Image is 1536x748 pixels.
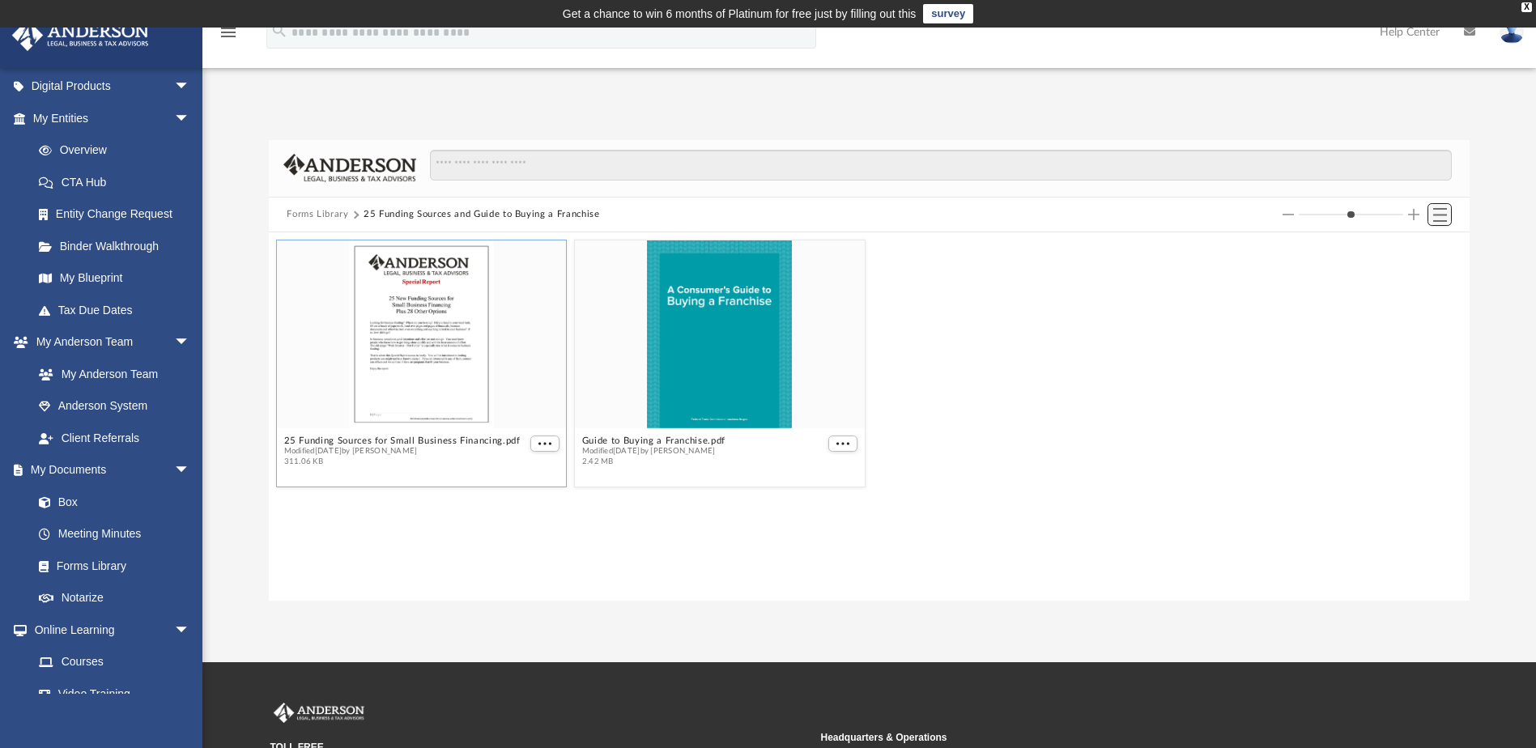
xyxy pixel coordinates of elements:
small: Headquarters & Operations [821,730,1360,745]
a: Forms Library [23,550,198,582]
a: My Entitiesarrow_drop_down [11,102,215,134]
a: Overview [23,134,215,167]
a: Courses [23,646,206,678]
span: arrow_drop_down [174,614,206,647]
span: arrow_drop_down [174,102,206,135]
img: Anderson Advisors Platinum Portal [270,703,368,724]
a: My Anderson Teamarrow_drop_down [11,326,206,359]
button: Increase column size [1408,209,1419,220]
a: menu [219,31,238,42]
input: Search files and folders [430,150,1452,181]
a: Entity Change Request [23,198,215,231]
button: Forms Library [287,207,348,222]
a: Anderson System [23,390,206,423]
div: close [1521,2,1532,12]
a: Meeting Minutes [23,518,206,550]
a: survey [923,4,973,23]
button: More options [829,436,858,453]
span: arrow_drop_down [174,70,206,104]
a: Digital Productsarrow_drop_down [11,70,215,103]
img: User Pic [1500,20,1524,44]
span: arrow_drop_down [174,326,206,359]
a: Client Referrals [23,422,206,454]
i: menu [219,23,238,42]
button: 25 Funding Sources for Small Business Financing.pdf [284,436,521,446]
a: Online Learningarrow_drop_down [11,614,206,646]
a: My Documentsarrow_drop_down [11,454,206,487]
a: My Anderson Team [23,358,198,390]
button: More options [530,436,560,453]
a: Tax Due Dates [23,294,215,326]
span: 311.06 KB [284,457,521,467]
img: Anderson Advisors Platinum Portal [7,19,154,51]
a: My Blueprint [23,262,206,295]
button: 25 Funding Sources and Guide to Buying a Franchise [364,207,600,222]
a: Binder Walkthrough [23,230,215,262]
span: arrow_drop_down [174,454,206,487]
span: 2.42 MB [582,457,725,467]
i: search [270,22,288,40]
div: Get a chance to win 6 months of Platinum for free just by filling out this [563,4,917,23]
span: Modified [DATE] by [PERSON_NAME] [284,446,521,457]
a: Notarize [23,582,206,614]
a: Video Training [23,678,198,710]
div: grid [269,232,1469,600]
button: Switch to List View [1428,203,1452,226]
a: Box [23,486,198,518]
input: Column size [1299,209,1403,220]
button: Guide to Buying a Franchise.pdf [582,436,725,446]
span: Modified [DATE] by [PERSON_NAME] [582,446,725,457]
a: CTA Hub [23,166,215,198]
button: Decrease column size [1283,209,1294,220]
